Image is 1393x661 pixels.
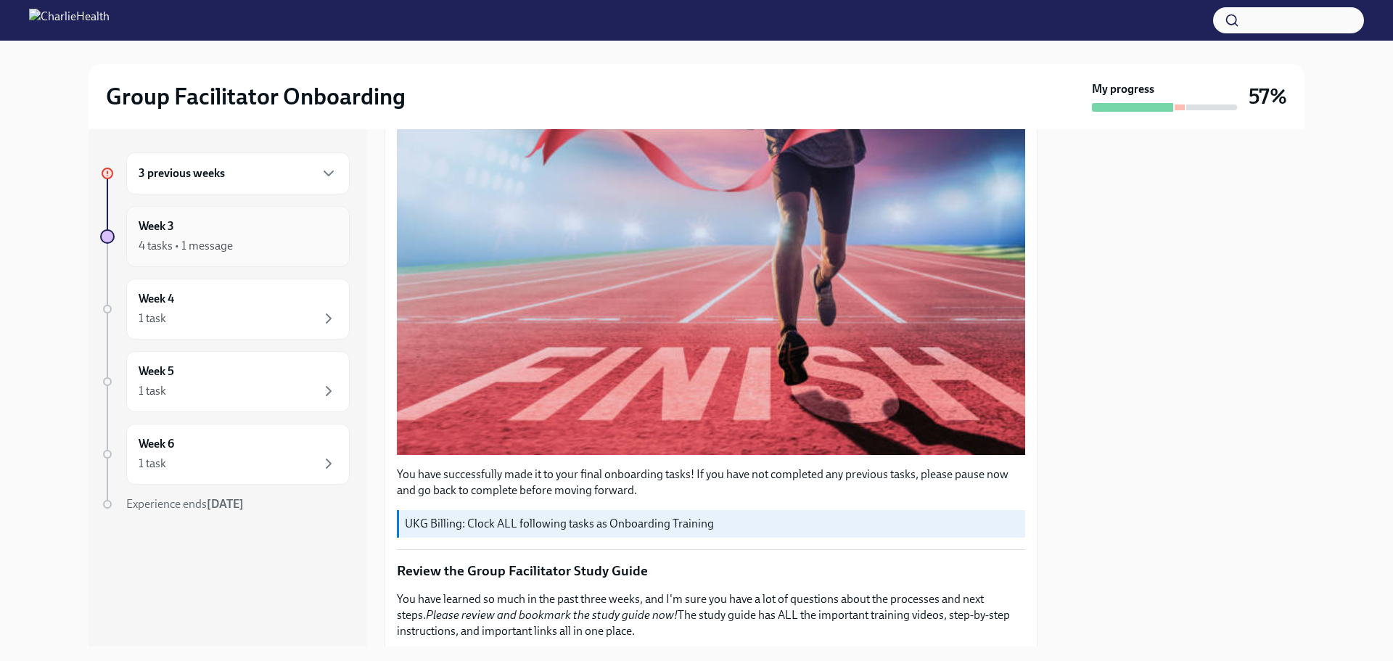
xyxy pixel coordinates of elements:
[139,364,174,379] h6: Week 5
[139,383,166,399] div: 1 task
[126,497,244,511] span: Experience ends
[139,165,225,181] h6: 3 previous weeks
[106,82,406,111] h2: Group Facilitator Onboarding
[139,311,166,327] div: 1 task
[397,562,1025,580] p: Review the Group Facilitator Study Guide
[426,608,678,622] em: Please review and bookmark the study guide now!
[100,279,350,340] a: Week 41 task
[139,238,233,254] div: 4 tasks • 1 message
[100,206,350,267] a: Week 34 tasks • 1 message
[1092,81,1154,97] strong: My progress
[207,497,244,511] strong: [DATE]
[405,516,1019,532] p: UKG Billing: Clock ALL following tasks as Onboarding Training
[29,9,110,32] img: CharlieHealth
[397,36,1025,454] button: Zoom image
[139,456,166,472] div: 1 task
[139,218,174,234] h6: Week 3
[126,152,350,194] div: 3 previous weeks
[397,467,1025,498] p: You have successfully made it to your final onboarding tasks! If you have not completed any previ...
[397,591,1025,639] p: You have learned so much in the past three weeks, and I'm sure you have a lot of questions about ...
[100,424,350,485] a: Week 61 task
[100,351,350,412] a: Week 51 task
[139,436,174,452] h6: Week 6
[1249,83,1287,110] h3: 57%
[139,291,174,307] h6: Week 4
